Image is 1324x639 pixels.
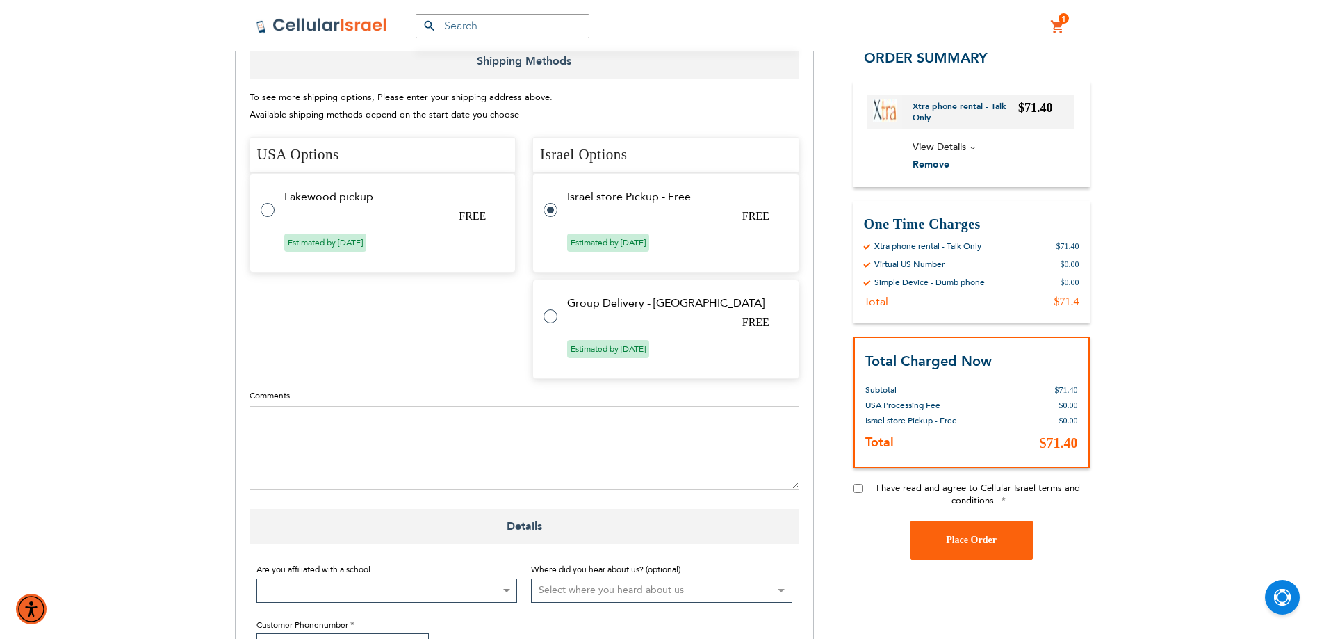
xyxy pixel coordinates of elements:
[250,44,799,79] span: Shipping Methods
[864,215,1079,234] h3: One Time Charges
[742,316,769,328] span: FREE
[865,372,974,398] th: Subtotal
[913,158,949,171] span: Remove
[256,564,370,575] span: Are you affiliated with a school
[865,434,894,451] strong: Total
[1061,13,1066,24] span: 1
[284,234,366,252] span: Estimated by [DATE]
[913,101,1019,123] a: Xtra phone rental - Talk Only
[1061,259,1079,270] div: $0.00
[416,14,589,38] input: Search
[913,140,966,154] span: View Details
[459,210,486,222] span: FREE
[284,191,499,203] td: Lakewood pickup
[876,482,1080,507] span: I have read and agree to Cellular Israel terms and conditions.
[874,259,945,270] div: Virtual US Number
[865,352,992,371] strong: Total Charged Now
[910,521,1033,560] button: Place Order
[1050,19,1065,35] a: 1
[1055,385,1078,395] span: $71.40
[16,594,47,624] div: Accessibility Menu
[874,277,985,288] div: Simple Device - Dumb phone
[531,564,680,575] span: Where did you hear about us? (optional)
[256,620,348,631] span: Customer Phonenumber
[567,340,649,358] span: Estimated by [DATE]
[1059,416,1078,426] span: $0.00
[1054,295,1079,309] div: $71.4
[864,295,888,309] div: Total
[874,241,981,252] div: Xtra phone rental - Talk Only
[250,91,553,121] span: To see more shipping options, Please enter your shipping address above. Available shipping method...
[1056,241,1079,252] div: $71.40
[865,400,940,411] span: USA Processing Fee
[567,191,782,203] td: Israel store Pickup - Free
[250,509,799,544] span: Details
[250,137,516,173] h4: USA Options
[1040,435,1078,451] span: $71.40
[1018,101,1053,115] span: $71.40
[1059,401,1078,410] span: $0.00
[873,99,897,122] img: Xtra phone rental - Talk Only
[256,17,388,34] img: Cellular Israel Logo
[567,234,649,252] span: Estimated by [DATE]
[865,415,957,426] span: Israel store Pickup - Free
[946,535,997,545] span: Place Order
[250,389,799,402] label: Comments
[742,210,769,222] span: FREE
[532,137,799,173] h4: Israel Options
[1061,277,1079,288] div: $0.00
[864,49,988,67] span: Order Summary
[567,297,782,309] td: Group Delivery - [GEOGRAPHIC_DATA]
